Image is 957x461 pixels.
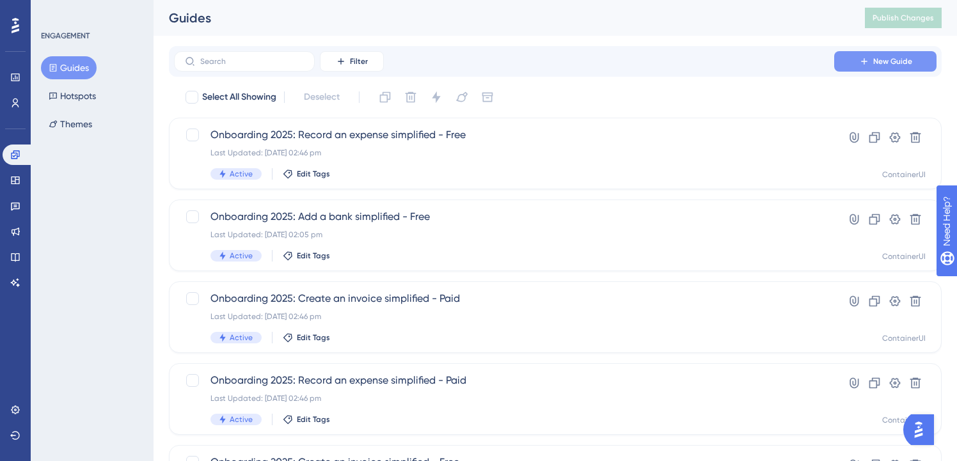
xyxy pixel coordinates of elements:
span: Select All Showing [202,90,276,105]
button: New Guide [834,51,937,72]
span: Edit Tags [297,251,330,261]
button: Themes [41,113,100,136]
span: Onboarding 2025: Record an expense simplified - Paid [210,373,798,388]
div: ContainerUI [882,169,926,180]
button: Hotspots [41,84,104,107]
input: Search [200,57,304,66]
button: Publish Changes [865,8,942,28]
div: Guides [169,9,833,27]
span: Deselect [304,90,340,105]
span: Publish Changes [873,13,934,23]
span: Edit Tags [297,414,330,425]
div: ContainerUI [882,333,926,343]
iframe: UserGuiding AI Assistant Launcher [903,410,942,449]
span: Active [230,332,253,343]
span: Active [230,251,253,261]
span: Edit Tags [297,332,330,343]
span: Onboarding 2025: Add a bank simplified - Free [210,209,798,224]
button: Edit Tags [283,332,330,343]
button: Guides [41,56,97,79]
span: Filter [350,56,368,66]
button: Filter [320,51,384,72]
div: Last Updated: [DATE] 02:46 pm [210,148,798,158]
div: Last Updated: [DATE] 02:05 pm [210,230,798,240]
div: ENGAGEMENT [41,31,90,41]
span: Need Help? [30,3,80,19]
button: Edit Tags [283,169,330,179]
span: Active [230,414,253,425]
span: Onboarding 2025: Create an invoice simplified - Paid [210,291,798,306]
div: Last Updated: [DATE] 02:46 pm [210,393,798,403]
button: Edit Tags [283,251,330,261]
span: New Guide [873,56,912,66]
div: ContainerUI [882,415,926,425]
span: Active [230,169,253,179]
div: Last Updated: [DATE] 02:46 pm [210,311,798,322]
button: Deselect [292,86,351,109]
span: Edit Tags [297,169,330,179]
button: Edit Tags [283,414,330,425]
div: ContainerUI [882,251,926,262]
span: Onboarding 2025: Record an expense simplified - Free [210,127,798,143]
